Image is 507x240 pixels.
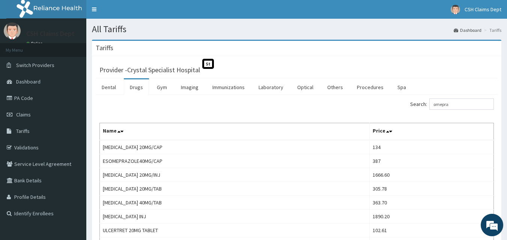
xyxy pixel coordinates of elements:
a: Drugs [124,79,149,95]
td: 1666.60 [370,168,494,182]
a: Imaging [175,79,205,95]
a: Immunizations [206,79,251,95]
span: Claims [16,111,31,118]
h3: Provider - Crystal Specialist Hospital [99,67,200,73]
td: [MEDICAL_DATA] INJ [100,210,370,224]
img: User Image [4,22,21,39]
span: St [202,59,214,69]
span: Switch Providers [16,62,54,69]
td: [MEDICAL_DATA] 20MG/INJ [100,168,370,182]
a: Gym [151,79,173,95]
p: CSH Claims Dept [26,30,75,37]
td: 363.70 [370,196,494,210]
td: 1890.20 [370,210,494,224]
td: [MEDICAL_DATA] 20MG/TAB [100,182,370,196]
a: Others [321,79,349,95]
span: CSH Claims Dept [465,6,501,13]
td: 387 [370,154,494,168]
h1: All Tariffs [92,24,501,34]
span: Dashboard [16,78,41,85]
th: Name [100,123,370,140]
a: Laboratory [253,79,289,95]
td: [MEDICAL_DATA] 20MG/CAP [100,140,370,154]
td: 102.61 [370,224,494,237]
a: Spa [391,79,412,95]
td: 134 [370,140,494,154]
td: [MEDICAL_DATA] 40MG/TAB [100,196,370,210]
a: Procedures [351,79,390,95]
td: ESOMEPRAZOLE40MG/CAP [100,154,370,168]
a: Dental [96,79,122,95]
label: Search: [410,98,494,110]
h3: Tariffs [96,45,113,51]
li: Tariffs [482,27,501,33]
td: 305.78 [370,182,494,196]
a: Dashboard [454,27,481,33]
span: Tariffs [16,128,30,134]
input: Search: [429,98,494,110]
td: ULCERTRET 20MG TABLET [100,224,370,237]
a: Optical [291,79,319,95]
th: Price [370,123,494,140]
img: User Image [451,5,460,14]
a: Online [26,41,44,46]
